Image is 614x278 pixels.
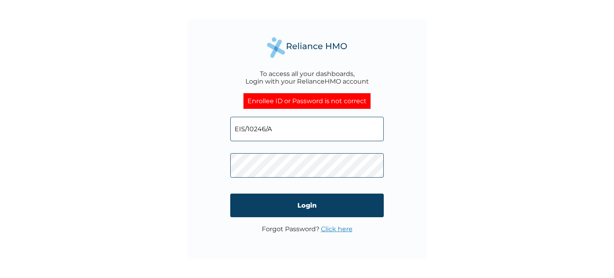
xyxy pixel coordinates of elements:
img: Reliance Health's Logo [267,37,347,58]
input: Email address or HMO ID [230,117,384,141]
a: Click here [321,225,353,233]
div: To access all your dashboards, Login with your RelianceHMO account [245,70,369,85]
p: Forgot Password? [262,225,353,233]
div: Enrollee ID or Password is not correct [243,93,371,109]
input: Login [230,194,384,217]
